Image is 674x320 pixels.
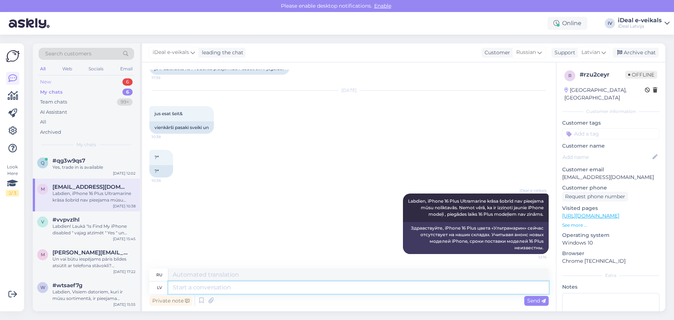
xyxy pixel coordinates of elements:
div: [DATE] 12:02 [113,171,136,176]
span: maksimgavlas@gmail.com [52,184,128,190]
p: Operating system [562,231,659,239]
div: Yes, trade in is available [52,164,136,171]
span: Offline [625,71,657,79]
div: 99+ [117,98,133,106]
p: Chrome [TECHNICAL_ID] [562,257,659,265]
div: All [39,64,47,74]
div: 6 [122,78,133,86]
div: AI Assistant [40,109,67,116]
span: Latvian [581,48,600,56]
span: 10:38 [152,134,179,140]
p: Notes [562,283,659,291]
div: [DATE] 10:38 [113,203,136,209]
div: My chats [40,89,63,96]
span: v [41,219,44,225]
div: 6 [122,89,133,96]
span: 12:16 [519,254,546,260]
span: Send [527,297,546,304]
div: Labdien! Laukā "Is Find My iPhone disabled " vajag atzīmēt " Yes " un summa mainīsies. [52,223,136,236]
div: [DATE] 17:22 [113,269,136,274]
div: [DATE] [149,87,549,94]
div: Private note [149,296,192,306]
a: [URL][DOMAIN_NAME] [562,212,619,219]
div: ru [156,269,162,281]
span: #wtsaef7g [52,282,82,289]
span: q [41,160,44,165]
span: r [568,73,572,78]
div: Un vai būtu iespējams pāris bildes atsūtīt ar telefona stāvokli? Skrāpējumi, baterijas stāvoklis ... [52,256,136,269]
input: Add a tag [562,128,659,139]
div: vienkārši pasaki sveiki un [149,121,214,134]
div: Extra [562,272,659,279]
div: # rzu2ceyr [580,70,625,79]
div: Web [61,64,74,74]
p: Windows 10 [562,239,659,247]
div: IV [605,18,615,28]
div: Support [552,49,575,56]
p: [EMAIL_ADDRESS][DOMAIN_NAME] [562,173,659,181]
span: My chats [77,141,96,148]
span: iDeal e-veikals [153,48,189,56]
div: [DATE] 15:45 [113,236,136,242]
p: See more ... [562,222,659,229]
div: Archive chat [613,48,659,58]
input: Add name [563,153,651,161]
span: 17:39 [152,75,179,81]
span: martins.amats@gmail.com [52,249,128,256]
span: Russian [516,48,536,56]
p: Browser [562,250,659,257]
span: #vvpvzlhl [52,216,79,223]
span: m [41,252,45,257]
div: Customer [482,49,510,56]
span: iDeal e-veikals [519,188,546,193]
div: [GEOGRAPHIC_DATA], [GEOGRAPHIC_DATA] [564,86,645,102]
div: Labdien, iPhone 16 Plus Ultramarine krāsa šobrīd nav pieejama mūsu noliktavās. Ņemot vērā, ka ir ... [52,190,136,203]
span: Enable [372,3,393,9]
div: All [40,118,46,126]
div: Look Here [6,164,19,196]
p: Customer phone [562,184,659,192]
div: Online [548,17,587,30]
span: m [41,186,45,192]
span: w [40,285,45,290]
div: Customer information [562,108,659,115]
div: Request phone number [562,192,628,202]
div: iDeal e-veikals [618,17,662,23]
div: New [40,78,51,86]
span: jus esat šeit& [154,111,183,116]
div: leading the chat [199,49,243,56]
div: Socials [87,64,105,74]
div: Labdien, Visiem datoriem, kuri ir mūsu sortimentā, ir pieejama papildus atlaide 10% apmērā, uzrād... [52,289,136,302]
span: #qg3w9qs7 [52,157,85,164]
span: Search customers [45,50,91,58]
div: [DATE] 15:55 [113,302,136,307]
span: Labdien, iPhone 16 Plus Ultramarine krāsa šobrīd nav pieejama mūsu noliktavās. Ņemot vērā, ka ir ... [408,198,545,217]
div: Здравствуйте, iPhone 16 Plus цвета «Ультрамарин» сейчас отсутствует на наших складах. Учитывая ан... [403,222,549,254]
a: iDeal e-veikalsiDeal Latvija [618,17,670,29]
span: 10:38 [152,178,179,183]
div: 2 / 3 [6,190,19,196]
p: Customer email [562,166,659,173]
p: Customer name [562,142,659,150]
div: Email [119,64,134,74]
p: Customer tags [562,119,659,127]
div: iDeal Latvija [618,23,662,29]
img: Askly Logo [6,49,20,63]
div: lv [157,281,162,294]
p: Visited pages [562,204,659,212]
div: Team chats [40,98,67,106]
div: Archived [40,129,61,136]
